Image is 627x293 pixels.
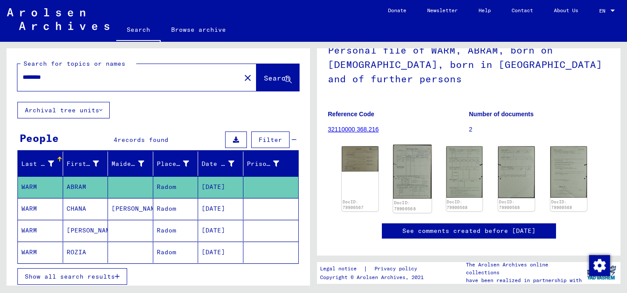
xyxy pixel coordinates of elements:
div: Place of Birth [157,157,200,171]
a: DocID: 79900568 [499,199,520,210]
img: 003.jpg [498,146,535,198]
div: Prisoner # [247,159,280,168]
mat-cell: Radom [153,220,199,241]
div: Date of Birth [202,159,234,168]
img: Change consent [589,255,610,276]
div: First Name [67,159,99,168]
span: Show all search results [25,273,115,280]
a: Legal notice [320,264,364,273]
button: Show all search results [17,268,127,285]
b: Reference Code [328,111,374,118]
mat-cell: CHANA [63,198,108,219]
img: Arolsen_neg.svg [7,8,109,30]
button: Filter [251,131,290,148]
mat-label: Search for topics or names [24,60,125,67]
span: 4 [114,136,118,144]
span: Search [264,74,290,82]
a: DocID: 79900568 [447,199,468,210]
div: Place of Birth [157,159,189,168]
img: 002.jpg [446,146,483,198]
mat-header-cell: Place of Birth [153,152,199,176]
mat-header-cell: Date of Birth [198,152,243,176]
p: The Arolsen Archives online collections [466,261,583,276]
p: have been realized in partnership with [466,276,583,284]
a: Browse archive [161,19,236,40]
a: Search [116,19,161,42]
a: DocID: 79900568 [394,200,415,212]
mat-cell: WARM [18,176,63,198]
div: People [20,130,59,146]
div: Maiden Name [111,157,155,171]
p: 2 [469,125,610,134]
mat-cell: [PERSON_NAME] [63,220,108,241]
mat-cell: Radom [153,198,199,219]
button: Search [256,64,299,91]
mat-cell: [DATE] [198,220,243,241]
mat-cell: WARM [18,220,63,241]
a: DocID: 79900568 [551,199,572,210]
div: Prisoner # [247,157,290,171]
p: Copyright © Arolsen Archives, 2021 [320,273,428,281]
a: DocID: 79900567 [343,199,364,210]
a: Privacy policy [367,264,428,273]
mat-header-cell: Maiden Name [108,152,153,176]
div: Last Name [21,159,54,168]
img: 001.jpg [393,145,431,199]
button: Archival tree units [17,102,110,118]
mat-cell: [DATE] [198,242,243,263]
div: Date of Birth [202,157,245,171]
mat-header-cell: First Name [63,152,108,176]
h1: Personal file of WARM, ABRAM, born on [DEMOGRAPHIC_DATA], born in [GEOGRAPHIC_DATA] and of furthe... [328,30,610,97]
mat-cell: ABRAM [63,176,108,198]
div: Maiden Name [111,159,144,168]
img: yv_logo.png [585,262,618,283]
span: Filter [259,136,282,144]
mat-cell: [PERSON_NAME] [108,198,153,219]
img: 004.jpg [550,146,587,198]
mat-cell: Radom [153,176,199,198]
button: Clear [239,69,256,86]
mat-cell: WARM [18,198,63,219]
div: | [320,264,428,273]
mat-cell: WARM [18,242,63,263]
span: EN [599,8,609,14]
b: Number of documents [469,111,534,118]
a: See comments created before [DATE] [402,226,536,236]
mat-cell: ROZIA [63,242,108,263]
span: records found [118,136,169,144]
mat-header-cell: Prisoner # [243,152,299,176]
img: 001.jpg [342,146,378,172]
a: 32110000 368.216 [328,126,379,133]
mat-header-cell: Last Name [18,152,63,176]
div: First Name [67,157,110,171]
mat-cell: Radom [153,242,199,263]
mat-icon: close [243,73,253,83]
div: Last Name [21,157,65,171]
mat-cell: [DATE] [198,198,243,219]
mat-cell: [DATE] [198,176,243,198]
